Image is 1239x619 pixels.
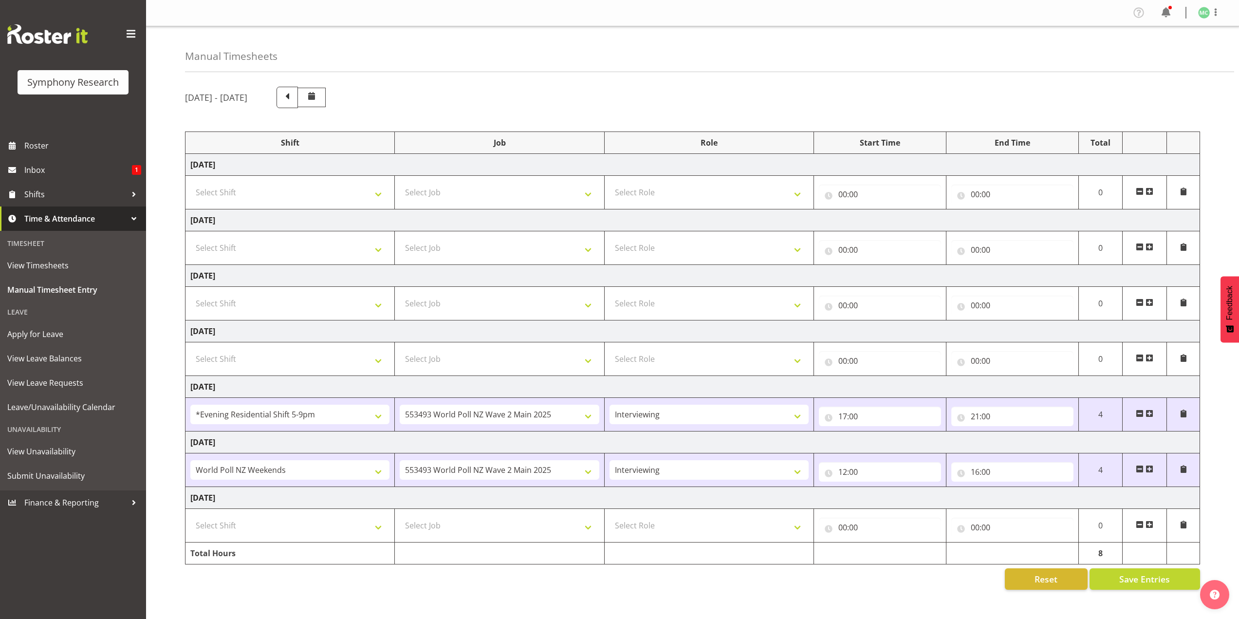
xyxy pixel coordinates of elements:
span: View Unavailability [7,444,139,459]
div: Total [1084,137,1118,149]
span: Time & Attendance [24,211,127,226]
input: Click to select... [819,407,941,426]
div: Shift [190,137,389,149]
span: Reset [1035,573,1057,585]
input: Click to select... [951,351,1073,371]
input: Click to select... [951,296,1073,315]
button: Save Entries [1090,568,1200,590]
td: 0 [1078,509,1123,543]
img: Rosterit website logo [7,24,88,44]
td: [DATE] [185,376,1200,398]
span: Submit Unavailability [7,469,139,483]
td: 0 [1078,342,1123,376]
td: Total Hours [185,543,395,564]
div: Symphony Research [27,75,119,90]
td: 4 [1078,453,1123,487]
input: Click to select... [819,185,941,204]
button: Reset [1005,568,1088,590]
img: matthew-coleman1906.jpg [1198,7,1210,19]
td: [DATE] [185,209,1200,231]
a: Submit Unavailability [2,464,144,488]
td: 0 [1078,176,1123,209]
span: Roster [24,138,141,153]
td: [DATE] [185,265,1200,287]
span: Finance & Reporting [24,495,127,510]
div: Role [610,137,809,149]
a: Manual Timesheet Entry [2,278,144,302]
input: Click to select... [951,462,1073,482]
td: [DATE] [185,431,1200,453]
span: Shifts [24,187,127,202]
input: Click to select... [819,518,941,537]
span: 1 [132,165,141,175]
td: 8 [1078,543,1123,564]
input: Click to select... [951,407,1073,426]
div: Timesheet [2,233,144,253]
td: [DATE] [185,154,1200,176]
input: Click to select... [951,518,1073,537]
span: Leave/Unavailability Calendar [7,400,139,414]
h5: [DATE] - [DATE] [185,92,247,103]
span: Manual Timesheet Entry [7,282,139,297]
div: Job [400,137,599,149]
td: [DATE] [185,320,1200,342]
div: Unavailability [2,419,144,439]
button: Feedback - Show survey [1221,276,1239,342]
div: Leave [2,302,144,322]
h4: Manual Timesheets [185,51,277,62]
input: Click to select... [819,296,941,315]
span: View Leave Balances [7,351,139,366]
span: View Timesheets [7,258,139,273]
a: View Leave Requests [2,371,144,395]
input: Click to select... [819,240,941,260]
span: View Leave Requests [7,375,139,390]
div: End Time [951,137,1073,149]
span: Feedback [1225,286,1234,320]
a: View Unavailability [2,439,144,464]
span: Save Entries [1119,573,1170,585]
input: Click to select... [951,185,1073,204]
input: Click to select... [951,240,1073,260]
td: 4 [1078,398,1123,431]
img: help-xxl-2.png [1210,590,1220,600]
td: 0 [1078,287,1123,320]
input: Click to select... [819,462,941,482]
td: 0 [1078,231,1123,265]
span: Apply for Leave [7,327,139,341]
a: Leave/Unavailability Calendar [2,395,144,419]
a: View Timesheets [2,253,144,278]
input: Click to select... [819,351,941,371]
span: Inbox [24,163,132,177]
a: Apply for Leave [2,322,144,346]
a: View Leave Balances [2,346,144,371]
td: [DATE] [185,487,1200,509]
div: Start Time [819,137,941,149]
